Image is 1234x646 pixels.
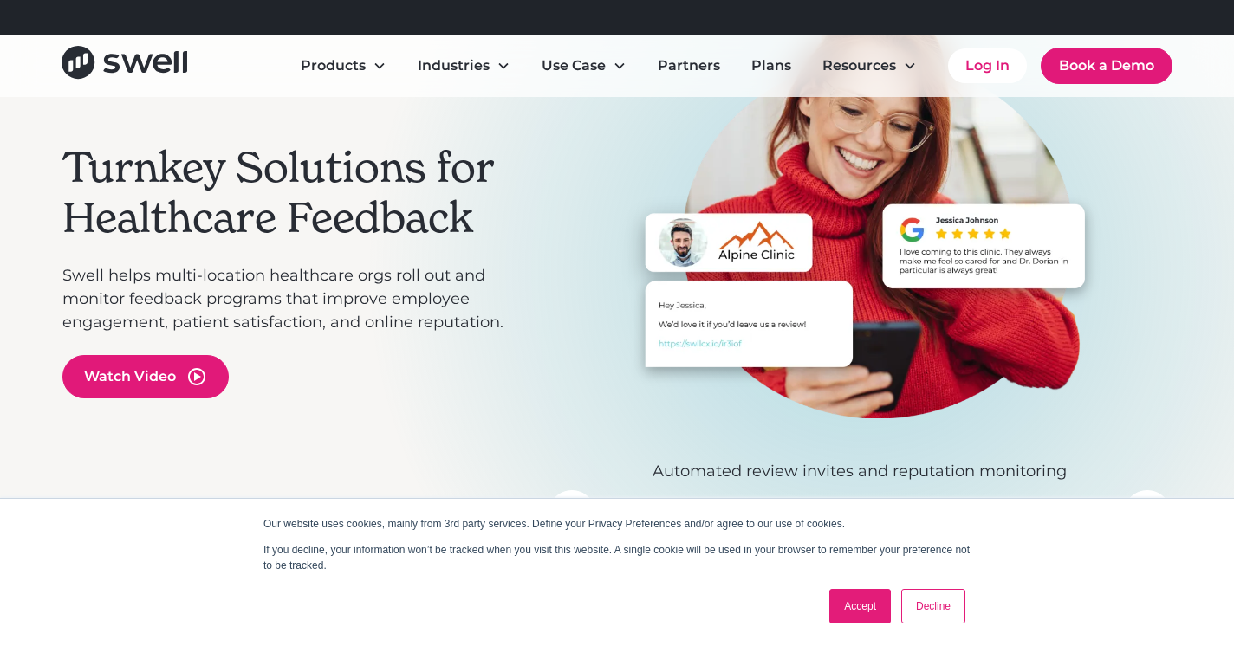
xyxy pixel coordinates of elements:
a: Book a Demo [1041,48,1172,84]
a: Plans [737,48,805,83]
p: If you decline, your information won’t be tracked when you visit this website. A single cookie wi... [263,542,971,573]
div: Use Case [542,55,606,76]
a: Partners [644,48,734,83]
a: Log In [948,48,1027,83]
a: Accept [829,589,891,623]
div: carousel [548,3,1172,539]
div: Products [287,48,400,83]
div: Watch Video [84,366,176,387]
h2: Turnkey Solutions for Healthcare Feedback [62,143,530,242]
iframe: Chat Widget [929,459,1234,646]
div: Industries [404,48,524,83]
p: Our website uses cookies, mainly from 3rd party services. Define your Privacy Preferences and/or ... [263,516,971,532]
div: Use Case [528,48,640,83]
a: home [62,46,187,85]
div: Industries [418,55,490,76]
div: 1 of 3 [548,3,1172,483]
div: Resources [809,48,931,83]
div: previous slide [548,490,596,539]
div: Resources [822,55,896,76]
p: Automated review invites and reputation monitoring [548,460,1172,483]
a: open lightbox [62,355,229,398]
div: Products [301,55,366,76]
p: Swell helps multi-location healthcare orgs roll out and monitor feedback programs that improve em... [62,264,530,334]
a: Decline [901,589,965,623]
